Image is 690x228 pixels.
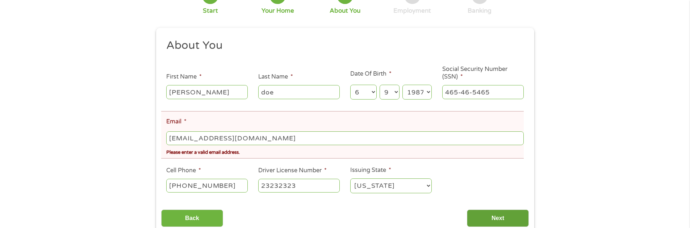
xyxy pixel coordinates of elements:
[166,73,202,81] label: First Name
[166,131,523,145] input: john@gmail.com
[258,73,293,81] label: Last Name
[166,179,248,193] input: (541) 754-3010
[166,118,187,126] label: Email
[468,7,492,15] div: Banking
[258,85,340,99] input: Smith
[442,66,524,81] label: Social Security Number (SSN)
[161,210,223,227] input: Back
[330,7,360,15] div: About You
[166,38,518,53] h2: About You
[393,7,431,15] div: Employment
[203,7,218,15] div: Start
[258,167,327,174] label: Driver License Number
[442,85,524,99] input: 078-05-1120
[350,166,391,174] label: Issuing State
[262,7,294,15] div: Your Home
[166,167,201,174] label: Cell Phone
[350,70,392,78] label: Date Of Birth
[166,85,248,99] input: John
[166,147,523,156] div: Please enter a valid email address.
[467,210,529,227] input: Next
